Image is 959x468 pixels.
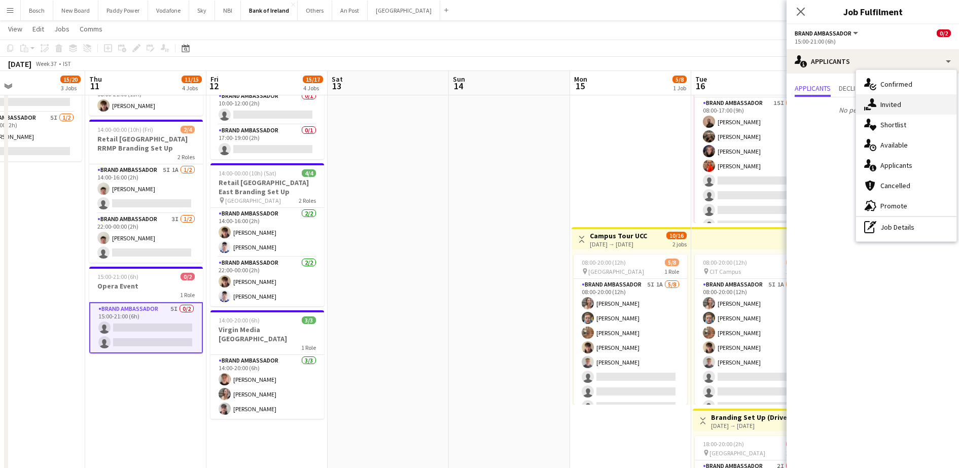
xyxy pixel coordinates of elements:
[89,120,203,263] app-job-card: 14:00-00:00 (10h) (Fri)2/4Retail [GEOGRAPHIC_DATA] RRMP Branding Set Up2 RolesBrand Ambassador5I1...
[787,101,959,119] p: No pending applicants
[672,239,687,248] div: 2 jobs
[54,24,69,33] span: Jobs
[795,38,951,45] div: 15:00-21:00 (6h)
[695,97,808,235] app-card-role: Brand Ambassador15I4/808:00-17:00 (9h)[PERSON_NAME][PERSON_NAME][PERSON_NAME][PERSON_NAME]
[21,1,53,20] button: Bosch
[210,257,324,306] app-card-role: Brand Ambassador2/222:00-00:00 (2h)[PERSON_NAME][PERSON_NAME]
[219,316,260,324] span: 14:00-20:00 (6h)
[181,126,195,133] span: 2/4
[89,302,203,353] app-card-role: Brand Ambassador5I0/215:00-21:00 (6h)
[97,126,153,133] span: 14:00-00:00 (10h) (Fri)
[856,217,956,237] div: Job Details
[856,196,956,216] div: Promote
[61,84,80,92] div: 3 Jobs
[210,355,324,419] app-card-role: Brand Ambassador3/314:00-20:00 (6h)[PERSON_NAME][PERSON_NAME][PERSON_NAME]
[225,197,281,204] span: [GEOGRAPHIC_DATA]
[787,49,959,74] div: Applicants
[33,60,59,67] span: Week 37
[8,24,22,33] span: View
[703,259,747,266] span: 08:00-20:00 (12h)
[795,29,851,37] span: Brand Ambassador
[703,440,744,448] span: 18:00-20:00 (2h)
[856,115,956,135] div: Shortlist
[210,90,324,125] app-card-role: Brand Ambassador0/110:00-12:00 (2h)
[298,1,332,20] button: Others
[210,125,324,159] app-card-role: Brand Ambassador0/117:00-19:00 (2h)
[786,449,800,457] span: 1 Role
[182,76,202,83] span: 11/15
[177,153,195,161] span: 2 Roles
[302,169,316,177] span: 4/4
[76,22,106,35] a: Comms
[665,259,679,266] span: 5/8
[856,135,956,155] div: Available
[574,279,687,416] app-card-role: Brand Ambassador5I1A5/808:00-20:00 (12h)[PERSON_NAME][PERSON_NAME][PERSON_NAME][PERSON_NAME][PERS...
[148,1,189,20] button: Vodafone
[89,267,203,353] app-job-card: 15:00-21:00 (6h)0/2Opera Event1 RoleBrand Ambassador5I0/215:00-21:00 (6h)
[182,84,201,92] div: 4 Jobs
[786,259,800,266] span: 5/8
[786,268,800,275] span: 1 Role
[332,75,343,84] span: Sat
[97,273,138,280] span: 15:00-21:00 (6h)
[303,76,323,83] span: 15/17
[590,231,647,240] h3: Campus Tour UCC
[937,29,951,37] span: 0/2
[60,76,81,83] span: 15/20
[89,134,203,153] h3: Retail [GEOGRAPHIC_DATA] RRMP Branding Set Up
[856,94,956,115] div: Invited
[50,22,74,35] a: Jobs
[786,440,800,448] span: 0/1
[573,80,587,92] span: 15
[856,74,956,94] div: Confirmed
[582,259,626,266] span: 08:00-20:00 (12h)
[32,24,44,33] span: Edit
[453,75,465,84] span: Sun
[210,310,324,419] app-job-card: 14:00-20:00 (6h)3/3Virgin Media [GEOGRAPHIC_DATA]1 RoleBrand Ambassador3/314:00-20:00 (6h)[PERSON...
[80,24,102,33] span: Comms
[210,163,324,306] app-job-card: 14:00-00:00 (10h) (Sat)4/4Retail [GEOGRAPHIC_DATA] East Branding Set Up [GEOGRAPHIC_DATA]2 RolesB...
[63,60,71,67] div: IST
[795,29,860,37] button: Brand Ambassador
[451,80,465,92] span: 14
[368,1,440,20] button: [GEOGRAPHIC_DATA]
[98,1,148,20] button: Paddy Power
[219,169,276,177] span: 14:00-00:00 (10h) (Sat)
[574,75,587,84] span: Mon
[180,291,195,299] span: 1 Role
[209,80,219,92] span: 12
[210,208,324,257] app-card-role: Brand Ambassador2/214:00-16:00 (2h)[PERSON_NAME][PERSON_NAME]
[711,413,787,422] h3: Branding Set Up (Driver) - Overnight
[28,22,48,35] a: Edit
[856,175,956,196] div: Cancelled
[856,155,956,175] div: Applicants
[301,344,316,351] span: 1 Role
[695,255,808,405] app-job-card: 08:00-20:00 (12h)5/8 CIT Campus1 RoleBrand Ambassador5I1A5/808:00-20:00 (12h)[PERSON_NAME][PERSON...
[695,75,707,84] span: Tue
[210,325,324,343] h3: Virgin Media [GEOGRAPHIC_DATA]
[709,268,741,275] span: CIT Campus
[711,422,787,429] div: [DATE] → [DATE]
[210,46,324,159] app-job-card: 10:00-19:00 (9h)0/2Women in Simi Branding Set Up [GEOGRAPHIC_DATA]2 RolesBrand Ambassador0/110:00...
[181,273,195,280] span: 0/2
[787,5,959,18] h3: Job Fulfilment
[666,232,687,239] span: 10/16
[89,164,203,213] app-card-role: Brand Ambassador5I1A1/214:00-16:00 (2h)[PERSON_NAME]
[88,80,102,92] span: 11
[332,1,368,20] button: An Post
[709,449,765,457] span: [GEOGRAPHIC_DATA]
[695,279,808,416] app-card-role: Brand Ambassador5I1A5/808:00-20:00 (12h)[PERSON_NAME][PERSON_NAME][PERSON_NAME][PERSON_NAME][PERS...
[574,255,687,405] app-job-card: 08:00-20:00 (12h)5/8 [GEOGRAPHIC_DATA]1 RoleBrand Ambassador5I1A5/808:00-20:00 (12h)[PERSON_NAME]...
[53,1,98,20] button: New Board
[299,197,316,204] span: 2 Roles
[189,1,215,20] button: Sky
[588,268,644,275] span: [GEOGRAPHIC_DATA]
[590,240,647,248] div: [DATE] → [DATE]
[672,76,687,83] span: 5/8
